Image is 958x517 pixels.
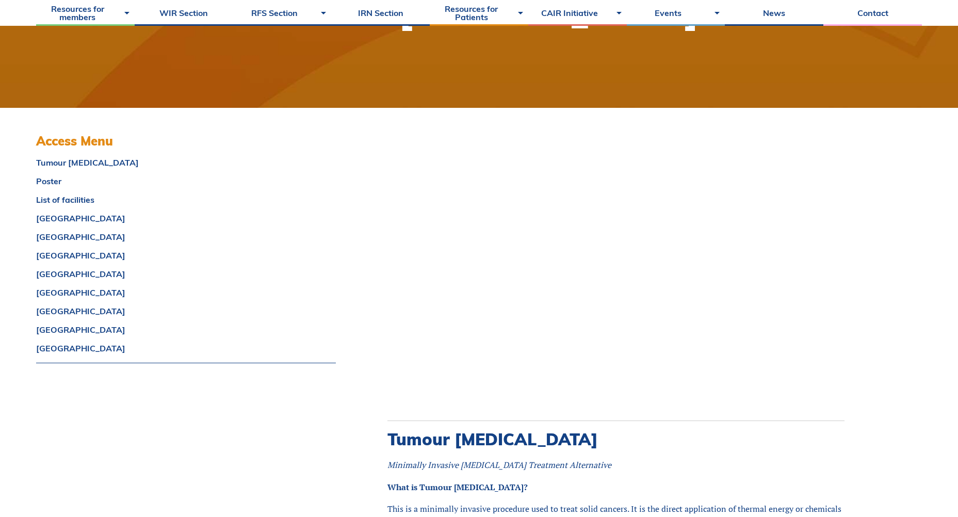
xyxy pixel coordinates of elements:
a: Poster [36,177,336,185]
h3: Access Menu [36,134,336,149]
a: [GEOGRAPHIC_DATA] [36,307,336,315]
a: [GEOGRAPHIC_DATA] [36,344,336,352]
a: Tumour [MEDICAL_DATA] [36,158,336,167]
a: [GEOGRAPHIC_DATA] [36,288,336,297]
iframe: <span data-mce-type="bookmark" style="display: inline-block; width: 0px; overflow: hidden; line-h... [387,134,845,408]
a: List of facilities [36,196,336,204]
a: [GEOGRAPHIC_DATA] [36,233,336,241]
h2: Tumour [MEDICAL_DATA] [387,429,845,449]
a: [GEOGRAPHIC_DATA] [36,326,336,334]
a: [GEOGRAPHIC_DATA] [36,270,336,278]
a: [GEOGRAPHIC_DATA] [36,251,336,260]
a: [GEOGRAPHIC_DATA] [36,214,336,222]
strong: What is Tumour [MEDICAL_DATA]? [387,481,528,493]
em: Minimally Invasive [MEDICAL_DATA] Treatment Alternative [387,459,611,471]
